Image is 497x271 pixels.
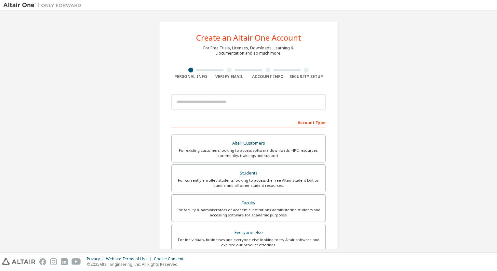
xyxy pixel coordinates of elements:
div: For faculty & administrators of academic institutions administering students and accessing softwa... [176,207,321,218]
div: Create an Altair One Account [196,34,301,42]
div: Website Terms of Use [106,256,154,262]
img: youtube.svg [72,258,81,265]
div: Privacy [87,256,106,262]
div: Account Info [248,74,287,79]
div: Students [176,169,321,178]
div: For Free Trials, Licenses, Downloads, Learning & Documentation and so much more. [203,45,294,56]
p: © 2025 Altair Engineering, Inc. All Rights Reserved. [87,262,187,267]
div: Account Type [171,117,326,127]
div: Faculty [176,199,321,208]
div: Personal Info [171,74,210,79]
img: instagram.svg [50,258,57,265]
img: altair_logo.svg [2,258,35,265]
div: Verify Email [210,74,249,79]
div: Everyone else [176,228,321,237]
img: linkedin.svg [61,258,68,265]
img: facebook.svg [39,258,46,265]
img: Altair One [3,2,85,8]
div: For currently enrolled students looking to access the free Altair Student Edition bundle and all ... [176,178,321,188]
div: Altair Customers [176,139,321,148]
div: For existing customers looking to access software downloads, HPC resources, community, trainings ... [176,148,321,158]
div: For individuals, businesses and everyone else looking to try Altair software and explore our prod... [176,237,321,248]
div: Cookie Consent [154,256,187,262]
div: Security Setup [287,74,326,79]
